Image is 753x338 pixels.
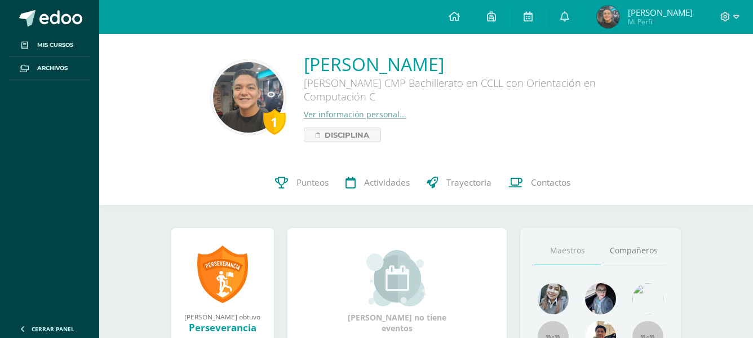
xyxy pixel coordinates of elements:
[538,283,569,314] img: 45bd7986b8947ad7e5894cbc9b781108.png
[337,160,418,205] a: Actividades
[340,250,453,333] div: [PERSON_NAME] no tiene eventos
[296,177,329,188] span: Punteos
[534,236,601,265] a: Maestros
[531,177,570,188] span: Contactos
[9,57,90,80] a: Archivos
[267,160,337,205] a: Punteos
[32,325,74,333] span: Cerrar panel
[37,41,73,50] span: Mis cursos
[585,283,616,314] img: b8baad08a0802a54ee139394226d2cf3.png
[304,109,406,120] a: Ver información personal...
[628,7,693,18] span: [PERSON_NAME]
[304,52,642,76] a: [PERSON_NAME]
[364,177,410,188] span: Actividades
[183,312,263,321] div: [PERSON_NAME] obtuvo
[304,76,642,109] div: [PERSON_NAME] CMP Bachillerato en CCLL con Orientación en Computación C
[37,64,68,73] span: Archivos
[366,250,428,306] img: event_small.png
[325,128,369,142] span: Disciplina
[628,17,693,27] span: Mi Perfil
[446,177,491,188] span: Trayectoria
[304,128,381,142] a: Disciplina
[263,109,286,135] div: 1
[183,321,263,334] div: Perseverancia
[500,160,579,205] a: Contactos
[601,236,667,265] a: Compañeros
[632,283,663,314] img: c25c8a4a46aeab7e345bf0f34826bacf.png
[9,34,90,57] a: Mis cursos
[418,160,500,205] a: Trayectoria
[597,6,619,28] img: 9e1e0745b5240b1f79afb0f3274331d1.png
[213,62,284,133] img: 8890e7752c563b3f935135e292947f6c.png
